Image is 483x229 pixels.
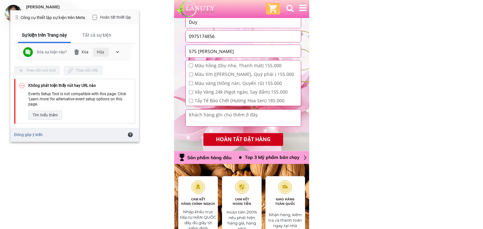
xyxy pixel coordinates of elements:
[267,212,303,228] div: Nhận hàng, kiểm tra và thanh toán ngay tại nhà
[37,49,67,55] div: Xóa sự kiện này?
[18,28,71,43] div: Sự kiện trên Trang này
[233,197,251,206] span: CAM KẾT HOÀN TIỀN
[113,48,122,57] div: mở rộng/thu gọn chi tiết
[195,88,294,96] span: Vảy Vàng 24k (Ngọt ngào, Say đắm) 155.000
[79,28,115,43] div: Tất cả sự kiện
[265,197,305,206] div: GIAO HÀNG TOÀN QUỐC
[28,111,62,120] div: Tìm hiểu thêm
[203,133,283,146] p: HOÀN TẤT ĐẶT HÀNG
[195,80,294,87] span: Màu vàng (Nồng nàn, Quyến rũ) 155.000
[187,31,299,42] input: Số điện thoại
[181,197,215,206] span: CAM KẾT HÀNG CHÍNH NGẠCH
[70,48,93,57] div: Xóa
[82,32,111,38] div: Tất cả sự kiện
[125,130,135,139] div: Tìm hiểu về Công cụ thiết lập sự kiện
[195,71,294,78] span: Màu tím ([PERSON_NAME], Quý phái ) 155.000
[93,48,109,57] div: Hủy
[187,154,233,161] div: Sản phẩm hàng đầu
[28,91,131,107] div: Events Setup Tool is not compatible with this page. Click 'Learn more' for alternative event setu...
[14,66,60,75] div: Theo dõi nút mới
[22,32,67,38] div: Sự kiện trên Trang này
[21,15,85,20] div: Công cụ thiết lập sự kiện trên Meta
[28,83,96,88] div: Không phát hiện thấy nút hay URL nào
[14,132,43,137] a: Đóng góp ý kiến
[245,154,305,161] div: Top 3 Mỹ phẩm bán chạy
[187,16,299,28] input: Họ và Tên
[195,97,294,104] span: Tẩy Tế Bào Chết (Hương Hoa Sen) 185.000
[195,62,294,69] span: Màu hồng (Dịu nhẹ, Thanh mát) 155.000
[64,66,103,75] div: Theo dõi URL
[88,13,135,22] div: Hoàn tất thiết lập
[187,45,299,57] input: Địa chỉ cũ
